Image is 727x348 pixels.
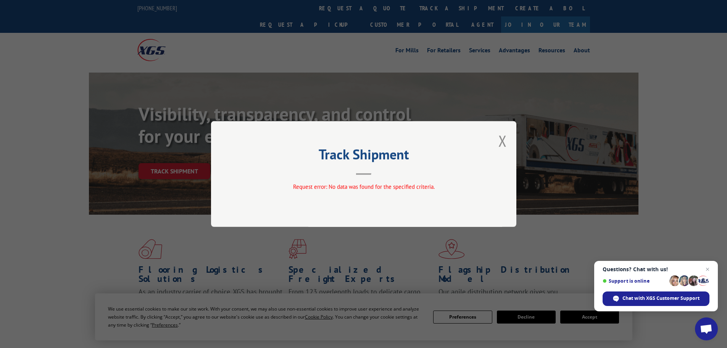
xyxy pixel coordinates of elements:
div: Open chat [695,317,718,340]
h2: Track Shipment [249,149,478,163]
span: Questions? Chat with us! [603,266,709,272]
button: Close modal [498,131,507,151]
span: Chat with XGS Customer Support [622,295,700,302]
span: Support is online [603,278,667,284]
span: Request error: No data was found for the specified criteria. [293,183,434,190]
span: Close chat [703,265,712,274]
div: Chat with XGS Customer Support [603,291,709,306]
